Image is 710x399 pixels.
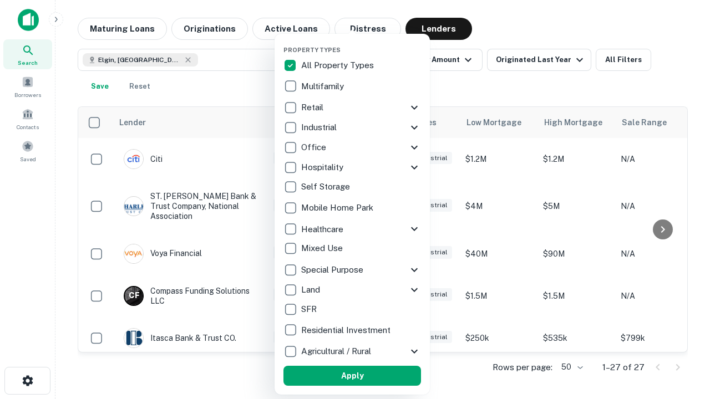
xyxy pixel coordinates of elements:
[283,157,421,177] div: Hospitality
[655,275,710,328] iframe: Chat Widget
[283,219,421,239] div: Healthcare
[301,283,322,296] p: Land
[301,345,373,358] p: Agricultural / Rural
[301,201,376,214] p: Mobile Home Park
[301,101,326,114] p: Retail
[283,137,421,157] div: Office
[283,366,421,386] button: Apply
[301,180,352,193] p: Self Storage
[301,324,393,337] p: Residential Investment
[283,47,341,53] span: Property Types
[301,223,346,236] p: Healthcare
[301,141,328,154] p: Office
[301,59,376,72] p: All Property Types
[283,260,421,280] div: Special Purpose
[301,80,346,93] p: Multifamily
[283,341,421,361] div: Agricultural / Rural
[301,161,346,174] p: Hospitality
[283,117,421,137] div: Industrial
[301,242,345,255] p: Mixed Use
[301,121,339,134] p: Industrial
[283,98,421,117] div: Retail
[283,280,421,300] div: Land
[301,263,366,277] p: Special Purpose
[301,303,319,316] p: SFR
